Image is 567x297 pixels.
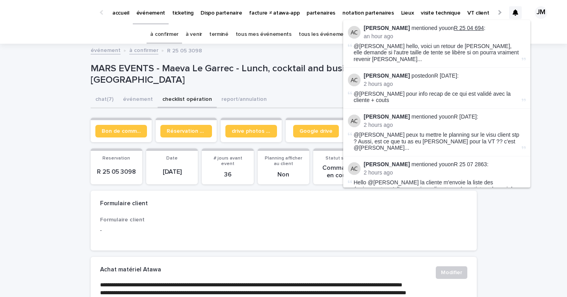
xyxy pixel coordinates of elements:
[348,115,361,127] img: Aurélie Cointrel
[441,269,462,277] span: Modifier
[91,63,416,86] p: MARS EVENTS - Maeva Le Garrec - Lunch, cocktail and business evening - [GEOGRAPHIC_DATA]
[158,92,217,108] button: checklist opération
[364,72,410,79] strong: [PERSON_NAME]
[535,6,547,19] div: JM
[364,169,526,176] p: 2 hours ago
[364,33,526,40] p: an hour ago
[206,171,249,178] p: 36
[348,74,361,86] img: Aurélie Cointrel
[100,200,148,207] h2: Formulaire client
[150,25,178,44] a: à confirmer
[265,156,302,166] span: Planning afficher au client
[436,266,467,279] button: Modifier
[232,128,271,134] span: drive photos coordinateur
[354,91,511,104] span: @[PERSON_NAME] pour info recap de ce qui est validé avec la cliente + couts
[434,72,457,79] a: R [DATE]
[167,46,202,54] p: R 25 05 3098
[209,25,229,44] a: terminé
[217,92,271,108] button: report/annulation
[100,266,161,273] h2: Achat matériel Atawa
[318,164,360,179] p: Commande en cours
[364,25,410,31] strong: [PERSON_NAME]
[100,217,145,223] span: Formulaire client
[167,128,206,134] span: Réservation client
[100,226,216,235] p: -
[348,26,361,39] img: Aurélie Cointrel
[364,113,526,120] p: mentioned you on :
[299,128,333,134] span: Google drive
[95,168,138,176] p: R 25 05 3098
[354,132,520,151] span: @[PERSON_NAME] peux tu mettre le planning sur le visu client stp ? Aussi, est ce que tu as eu [PE...
[454,25,484,31] a: R 25 04 694
[364,161,526,168] p: mentioned you on :
[214,156,242,166] span: # jours avant event
[354,43,520,63] span: @[PERSON_NAME] hello, voici un retour de [PERSON_NAME], elle demande si l'autre taille de tente s...
[293,125,339,137] a: Google drive
[160,125,212,137] a: Réservation client
[262,171,305,178] p: Non
[364,122,526,128] p: 2 hours ago
[129,45,158,54] a: à confirmer
[95,125,147,137] a: Bon de commande
[151,168,193,176] p: [DATE]
[364,161,410,167] strong: [PERSON_NAME]
[166,156,178,161] span: Date
[325,156,353,161] span: Statut sales
[348,162,361,175] img: Aurélie Cointrel
[102,156,130,161] span: Reservation
[16,5,92,20] img: Ls34BcGeRexTGTNfXpUC
[364,81,526,87] p: 2 hours ago
[236,25,292,44] a: tous mes événements
[454,113,477,120] a: R [DATE]
[186,25,202,44] a: à venir
[354,179,520,199] span: Hello @[PERSON_NAME] la cliente m'envoie la liste des équipements qu'elle va avoir en direct avec...
[299,25,370,44] a: tous les événements ATAWA
[225,125,277,137] a: drive photos coordinateur
[91,92,118,108] button: chat (7)
[364,25,526,32] p: mentioned you on :
[454,161,487,167] a: R 25 07 2863
[364,72,526,79] p: posted on :
[118,92,158,108] button: événement
[91,45,121,54] a: événement
[102,128,141,134] span: Bon de commande
[364,113,410,120] strong: [PERSON_NAME]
